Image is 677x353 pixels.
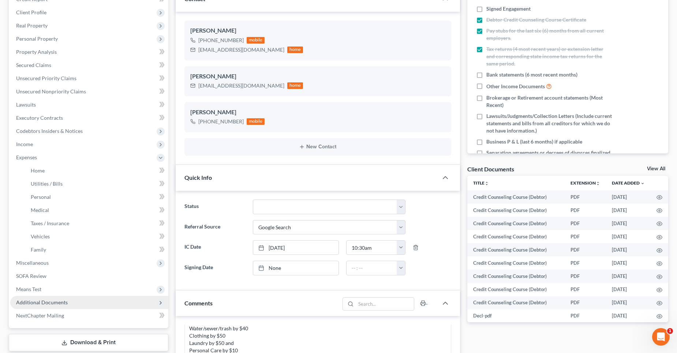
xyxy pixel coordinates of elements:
[606,296,651,309] td: [DATE]
[9,334,168,351] a: Download & Print
[16,36,58,42] span: Personal Property
[486,71,577,78] span: Bank statements (6 most recent months)
[606,217,651,230] td: [DATE]
[16,299,68,305] span: Additional Documents
[606,256,651,270] td: [DATE]
[10,85,168,98] a: Unsecured Nonpriority Claims
[485,181,489,186] i: unfold_more
[606,243,651,256] td: [DATE]
[565,270,606,283] td: PDF
[31,246,46,253] span: Family
[347,241,397,254] input: -- : --
[565,204,606,217] td: PDF
[16,273,46,279] span: SOFA Review
[247,37,265,44] div: mobile
[25,217,168,230] a: Taxes / Insurance
[16,128,83,134] span: Codebtors Insiders & Notices
[347,261,397,275] input: -- : --
[467,256,565,270] td: Credit Counseling Course (Debtor)
[606,309,651,323] td: [DATE]
[640,181,645,186] i: expand_more
[10,111,168,125] a: Executory Contracts
[467,270,565,283] td: Credit Counseling Course (Debtor)
[198,46,284,53] div: [EMAIL_ADDRESS][DOMAIN_NAME]
[356,298,414,310] input: Search...
[565,190,606,204] td: PDF
[190,72,445,81] div: [PERSON_NAME]
[184,300,213,306] span: Comments
[16,88,86,94] span: Unsecured Nonpriority Claims
[486,16,586,23] span: Debtor Credit Counseling Course Certificate
[467,230,565,243] td: Credit Counseling Course (Debtor)
[10,72,168,85] a: Unsecured Priority Claims
[198,82,284,89] div: [EMAIL_ADDRESS][DOMAIN_NAME]
[16,312,64,319] span: NextChapter Mailing
[565,243,606,256] td: PDF
[486,112,612,134] span: Lawsuits/Judgments/Collection Letters (Include current statements and bills from all creditors fo...
[253,261,338,275] a: None
[473,180,489,186] a: Titleunfold_more
[181,200,249,214] label: Status
[486,45,612,67] span: Tax returns (4 most recent years) or extension letter and corresponding state income tax returns ...
[565,230,606,243] td: PDF
[190,26,445,35] div: [PERSON_NAME]
[571,180,600,186] a: Extensionunfold_more
[467,204,565,217] td: Credit Counseling Course (Debtor)
[16,115,63,121] span: Executory Contracts
[25,230,168,243] a: Vehicles
[467,283,565,296] td: Credit Counseling Course (Debtor)
[10,45,168,59] a: Property Analysis
[31,181,63,187] span: Utilities / Bills
[25,177,168,190] a: Utilities / Bills
[596,181,600,186] i: unfold_more
[287,82,303,89] div: home
[10,309,168,322] a: NextChapter Mailing
[16,9,46,15] span: Client Profile
[190,108,445,117] div: [PERSON_NAME]
[667,328,673,334] span: 1
[16,62,51,68] span: Secured Claims
[10,59,168,72] a: Secured Claims
[467,309,565,323] td: Decl-pdf
[467,296,565,309] td: Credit Counseling Course (Debtor)
[486,83,545,90] span: Other Income Documents
[16,75,76,81] span: Unsecured Priority Claims
[181,240,249,255] label: IC Date
[198,37,244,44] div: [PHONE_NUMBER]
[16,141,33,147] span: Income
[467,190,565,204] td: Credit Counseling Course (Debtor)
[247,118,265,125] div: mobile
[181,220,249,235] label: Referral Source
[486,149,612,164] span: Separation agreements or decrees of divorces finalized in the past 2 years
[25,204,168,217] a: Medical
[467,217,565,230] td: Credit Counseling Course (Debtor)
[16,101,36,108] span: Lawsuits
[565,217,606,230] td: PDF
[612,180,645,186] a: Date Added expand_more
[10,270,168,283] a: SOFA Review
[16,22,48,29] span: Real Property
[181,261,249,275] label: Signing Date
[31,194,51,200] span: Personal
[652,328,670,346] iframe: Intercom live chat
[31,167,45,174] span: Home
[31,220,69,226] span: Taxes / Insurance
[565,256,606,270] td: PDF
[16,154,37,160] span: Expenses
[606,283,651,296] td: [DATE]
[486,27,612,42] span: Pay stubs for the last six (6) months from all current employers.
[190,144,445,150] button: New Contact
[287,47,303,53] div: home
[31,207,49,213] span: Medical
[10,98,168,111] a: Lawsuits
[16,260,49,266] span: Miscellaneous
[486,5,531,12] span: Signed Engagement
[25,243,168,256] a: Family
[25,190,168,204] a: Personal
[184,174,212,181] span: Quick Info
[31,233,50,239] span: Vehicles
[198,118,244,125] div: [PHONE_NUMBER]
[16,49,57,55] span: Property Analysis
[467,165,514,173] div: Client Documents
[25,164,168,177] a: Home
